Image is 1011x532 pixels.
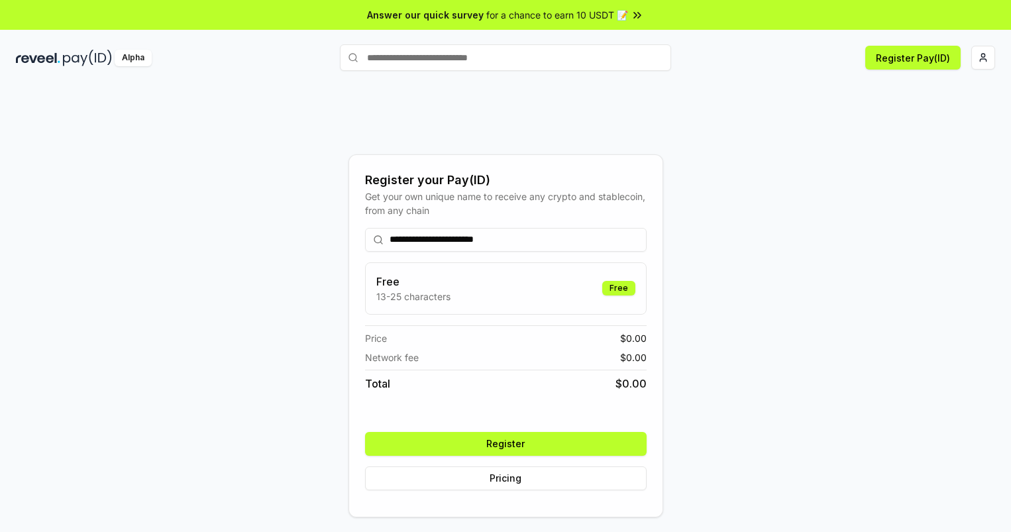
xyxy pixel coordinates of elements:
[365,189,647,217] div: Get your own unique name to receive any crypto and stablecoin, from any chain
[376,290,451,303] p: 13-25 characters
[367,8,484,22] span: Answer our quick survey
[865,46,961,70] button: Register Pay(ID)
[615,376,647,392] span: $ 0.00
[16,50,60,66] img: reveel_dark
[63,50,112,66] img: pay_id
[365,350,419,364] span: Network fee
[365,466,647,490] button: Pricing
[115,50,152,66] div: Alpha
[486,8,628,22] span: for a chance to earn 10 USDT 📝
[376,274,451,290] h3: Free
[602,281,635,295] div: Free
[620,350,647,364] span: $ 0.00
[365,432,647,456] button: Register
[620,331,647,345] span: $ 0.00
[365,376,390,392] span: Total
[365,331,387,345] span: Price
[365,171,647,189] div: Register your Pay(ID)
